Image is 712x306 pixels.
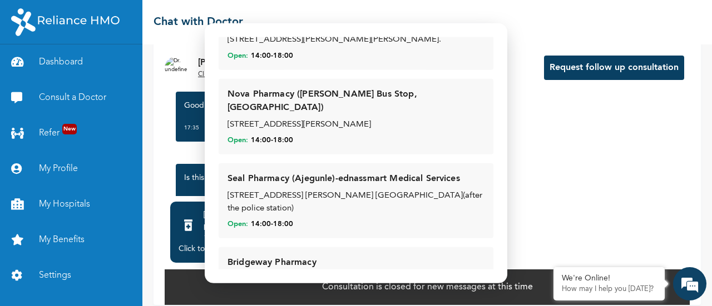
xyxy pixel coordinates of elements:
[228,256,317,269] div: Bridgeway Pharmacy
[228,34,484,47] div: [STREET_ADDRESS][PERSON_NAME][PERSON_NAME].
[228,219,248,229] span: Open:
[6,212,212,250] textarea: Type your message and hit 'Enter'
[6,270,109,278] span: Conversation
[109,250,212,285] div: FAQs
[228,88,484,114] div: Nova Pharmacy ([PERSON_NAME] Bus Stop, [GEOGRAPHIC_DATA])
[21,56,45,83] img: d_794563401_company_1708531726252_794563401
[228,51,248,61] span: Open:
[182,6,209,32] div: Minimize live chat window
[228,119,484,132] div: [STREET_ADDRESS][PERSON_NAME]
[251,219,293,229] span: 14:00 - 18:00
[251,51,293,61] span: 14:00 - 18:00
[228,136,248,146] span: Open:
[251,136,293,146] span: 14:00 - 18:00
[65,94,154,206] span: We're online!
[58,62,187,77] div: Chat with us now
[228,172,460,185] div: Seal Pharmacy (Ajegunle)-ednassmart Medical Services
[228,190,484,215] div: [STREET_ADDRESS] [PERSON_NAME] [GEOGRAPHIC_DATA](after the police station)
